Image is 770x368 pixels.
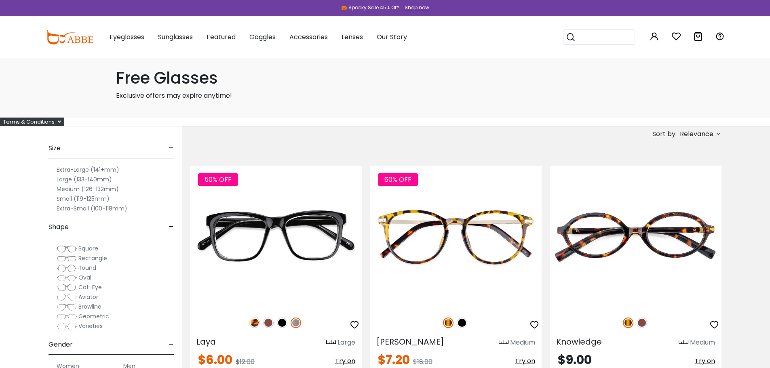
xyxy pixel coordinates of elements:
span: $18.00 [413,357,432,366]
span: Sort by: [652,129,677,139]
div: Medium [690,338,715,347]
img: Leopard [249,318,260,328]
img: Rectangle.png [57,254,77,263]
span: Round [78,264,96,272]
img: Tortoise [623,318,633,328]
span: Browline [78,303,101,311]
label: Medium (126-132mm) [57,184,119,194]
span: Try on [335,356,355,366]
img: Varieties.png [57,322,77,331]
img: Tortoise Callie - Combination ,Universal Bridge Fit [370,166,542,309]
img: Brown [637,318,647,328]
span: Size [49,139,61,158]
span: Our Story [377,32,407,42]
span: Try on [515,356,535,366]
img: size ruler [499,340,508,346]
img: Oval.png [57,274,77,282]
span: Gender [49,335,73,354]
span: Oval [78,273,91,282]
span: [PERSON_NAME] [376,336,444,347]
label: Large (133-140mm) [57,175,112,184]
label: Small (119-125mm) [57,194,110,204]
span: Rectangle [78,254,107,262]
h1: Free Glasses [116,68,654,88]
img: Aviator.png [57,293,77,301]
label: Extra-Small (100-118mm) [57,204,127,213]
span: Goggles [249,32,276,42]
span: Laya [196,336,216,347]
img: Geometric.png [57,313,77,321]
span: Lenses [342,32,363,42]
a: Shop now [401,4,429,11]
img: size ruler [679,340,688,346]
img: Brown [263,318,274,328]
img: Tortoise [443,318,454,328]
span: Try on [695,356,715,366]
span: Featured [207,32,236,42]
span: 60% OFF [378,173,418,186]
span: - [169,335,174,354]
img: Tortoise Knowledge - Acetate ,Universal Bridge Fit [550,166,721,309]
img: Black [277,318,287,328]
span: Eyeglasses [110,32,144,42]
span: Square [78,244,98,252]
img: size ruler [326,340,336,346]
img: Round.png [57,264,77,272]
div: 🎃 Spooky Sale 45% Off! [341,4,399,11]
span: Varieties [78,322,103,330]
span: $12.00 [236,357,255,366]
div: Large [338,338,355,347]
span: Accessories [289,32,328,42]
span: - [169,217,174,237]
img: abbeglasses.com [46,30,93,44]
span: Shape [49,217,69,237]
span: Cat-Eye [78,283,102,291]
img: Gun [291,318,301,328]
span: 50% OFF [198,173,238,186]
span: Geometric [78,312,109,320]
img: Gun Laya - Plastic ,Universal Bridge Fit [190,166,362,309]
img: Square.png [57,245,77,253]
span: Sunglasses [158,32,193,42]
span: Relevance [680,127,713,141]
p: Exclusive offers may expire anytime! [116,91,654,101]
span: Knowledge [556,336,602,347]
img: Browline.png [57,303,77,311]
span: - [169,139,174,158]
div: Medium [510,338,535,347]
img: Black [457,318,467,328]
label: Extra-Large (141+mm) [57,165,119,175]
div: Shop now [405,4,429,11]
span: Aviator [78,293,98,301]
img: Cat-Eye.png [57,284,77,292]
